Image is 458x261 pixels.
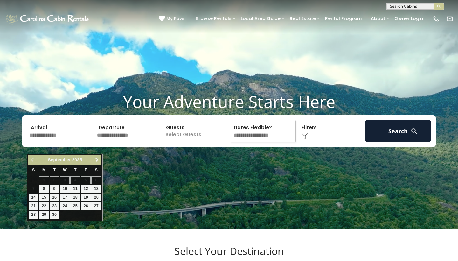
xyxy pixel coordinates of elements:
[5,92,453,111] h1: Your Adventure Starts Here
[50,211,59,219] a: 30
[238,14,284,24] a: Local Area Guide
[365,120,431,142] button: Search
[48,157,71,162] span: September
[39,185,49,193] a: 8
[29,194,38,201] a: 14
[94,157,100,162] span: Next
[91,185,101,193] a: 13
[72,157,82,162] span: 2025
[39,211,49,219] a: 29
[81,202,91,210] a: 26
[81,194,91,201] a: 19
[50,202,59,210] a: 23
[391,14,426,24] a: Owner Login
[368,14,388,24] a: About
[63,168,67,172] span: Wednesday
[42,168,46,172] span: Monday
[29,211,38,219] a: 28
[50,185,59,193] a: 9
[39,202,49,210] a: 22
[433,15,440,22] img: phone-regular-white.png
[192,14,235,24] a: Browse Rentals
[446,15,453,22] img: mail-regular-white.png
[74,168,77,172] span: Thursday
[70,194,80,201] a: 18
[60,194,70,201] a: 17
[39,194,49,201] a: 15
[162,120,228,142] p: Select Guests
[91,202,101,210] a: 27
[159,15,186,22] a: My Favs
[5,12,91,25] img: White-1-1-2.png
[60,202,70,210] a: 24
[85,168,87,172] span: Friday
[70,202,80,210] a: 25
[302,133,308,139] img: filter--v1.png
[81,185,91,193] a: 12
[166,15,184,22] span: My Favs
[29,202,38,210] a: 21
[50,194,59,201] a: 16
[32,168,35,172] span: Sunday
[93,156,101,164] a: Next
[53,168,56,172] span: Tuesday
[70,185,80,193] a: 11
[91,194,101,201] a: 20
[410,127,418,135] img: search-regular-white.png
[95,168,98,172] span: Saturday
[322,14,365,24] a: Rental Program
[287,14,319,24] a: Real Estate
[60,185,70,193] a: 10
